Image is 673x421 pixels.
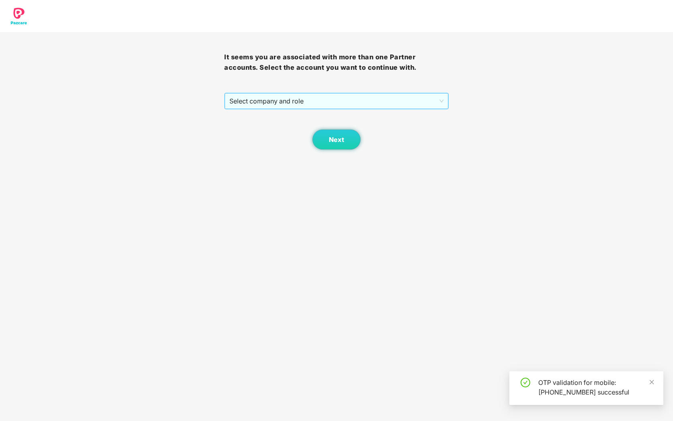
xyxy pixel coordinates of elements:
span: close [649,379,655,385]
div: OTP validation for mobile: [PHONE_NUMBER] successful [538,378,654,397]
span: Next [329,136,344,144]
button: Next [312,130,361,150]
span: check-circle [521,378,530,387]
h3: It seems you are associated with more than one Partner accounts. Select the account you want to c... [224,52,448,73]
span: Select company and role [229,93,443,109]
